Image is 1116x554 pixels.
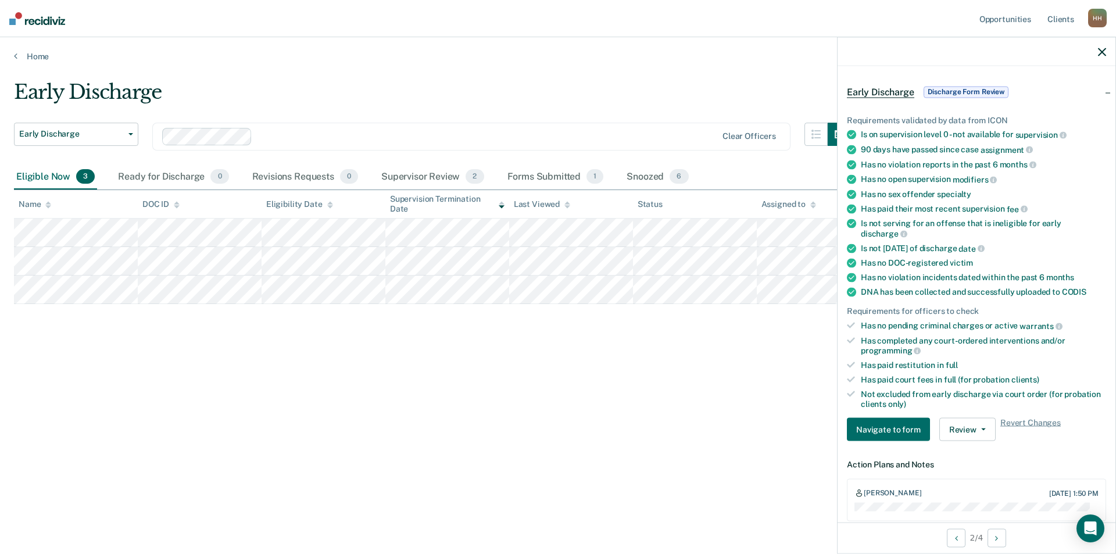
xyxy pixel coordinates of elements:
[379,165,487,190] div: Supervisor Review
[864,489,921,498] div: [PERSON_NAME]
[838,522,1115,553] div: 2 / 4
[861,389,1106,409] div: Not excluded from early discharge via court order (for probation clients
[838,73,1115,110] div: Early DischargeDischarge Form Review
[861,219,1106,238] div: Is not serving for an offense that is ineligible for early
[847,115,1106,125] div: Requirements validated by data from ICON
[9,12,65,25] img: Recidiviz
[722,131,776,141] div: Clear officers
[1000,418,1061,441] span: Revert Changes
[861,189,1106,199] div: Has no sex offender
[19,129,124,139] span: Early Discharge
[946,360,958,370] span: full
[888,399,906,408] span: only)
[861,335,1106,355] div: Has completed any court-ordered interventions and/or
[1088,9,1107,27] div: H H
[924,86,1008,98] span: Discharge Form Review
[939,418,996,441] button: Review
[250,165,360,190] div: Revisions Requests
[624,165,691,190] div: Snoozed
[14,165,97,190] div: Eligible Now
[861,243,1106,253] div: Is not [DATE] of discharge
[14,51,1102,62] a: Home
[638,199,663,209] div: Status
[1020,321,1063,331] span: warrants
[847,418,935,441] a: Navigate to form link
[1007,204,1028,213] span: fee
[861,321,1106,331] div: Has no pending criminal charges or active
[266,199,333,209] div: Eligibility Date
[14,80,851,113] div: Early Discharge
[988,528,1006,547] button: Next Opportunity
[505,165,606,190] div: Forms Submitted
[466,169,484,184] span: 2
[847,306,1106,316] div: Requirements for officers to check
[861,229,907,238] span: discharge
[142,199,180,209] div: DOC ID
[847,86,914,98] span: Early Discharge
[847,418,930,441] button: Navigate to form
[1062,287,1086,296] span: CODIS
[950,258,973,267] span: victim
[340,169,358,184] span: 0
[761,199,816,209] div: Assigned to
[116,165,231,190] div: Ready for Discharge
[1011,375,1039,384] span: clients)
[981,145,1033,154] span: assignment
[670,169,688,184] span: 6
[586,169,603,184] span: 1
[937,189,971,198] span: specialty
[861,360,1106,370] div: Has paid restitution in
[861,159,1106,170] div: Has no violation reports in the past 6
[390,194,505,214] div: Supervision Termination Date
[19,199,51,209] div: Name
[861,174,1106,185] div: Has no open supervision
[861,145,1106,155] div: 90 days have passed since case
[514,199,570,209] div: Last Viewed
[76,169,95,184] span: 3
[861,258,1106,268] div: Has no DOC-registered
[861,287,1106,297] div: DNA has been collected and successfully uploaded to
[861,375,1106,385] div: Has paid court fees in full (for probation
[953,175,997,184] span: modifiers
[958,244,984,253] span: date
[861,346,921,355] span: programming
[1046,273,1074,282] span: months
[210,169,228,184] span: 0
[1049,489,1099,498] div: [DATE] 1:50 PM
[847,460,1106,470] dt: Action Plans and Notes
[861,273,1106,283] div: Has no violation incidents dated within the past 6
[947,528,965,547] button: Previous Opportunity
[1015,130,1067,140] span: supervision
[1076,514,1104,542] div: Open Intercom Messenger
[861,130,1106,140] div: Is on supervision level 0 - not available for
[861,203,1106,214] div: Has paid their most recent supervision
[1000,160,1036,169] span: months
